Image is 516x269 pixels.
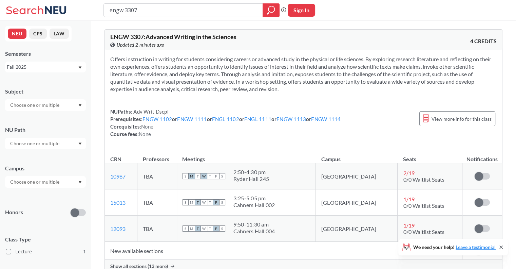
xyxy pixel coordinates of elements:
div: Campus [5,165,86,172]
span: S [183,225,189,232]
td: TBA [137,189,177,216]
svg: Dropdown arrow [78,66,82,69]
td: New available sections [105,242,462,260]
a: Leave a testimonial [456,244,496,250]
a: ENGW 1102 [142,116,172,122]
div: CRN [110,155,121,163]
span: View more info for this class [432,115,492,123]
span: S [219,199,225,205]
span: M [189,199,195,205]
td: [GEOGRAPHIC_DATA] [316,189,398,216]
div: Ryder Hall 245 [233,175,269,182]
span: 1 [83,248,86,255]
div: Dropdown arrow [5,138,86,149]
span: We need your help! [413,245,496,250]
th: Professors [137,149,177,163]
span: F [213,173,219,179]
a: 12093 [110,225,126,232]
button: NEU [8,29,26,39]
span: 0/0 Waitlist Seats [403,202,444,209]
div: NUPaths: Prerequisites: or or or or or Corequisites: Course fees: [110,108,341,138]
div: 2:50 - 4:30 pm [233,169,269,175]
button: Sign In [288,4,315,17]
span: S [219,173,225,179]
span: Class Type [5,236,86,243]
svg: Dropdown arrow [78,104,82,107]
div: 3:25 - 5:05 pm [233,195,275,202]
div: NU Path [5,126,86,134]
input: Choose one or multiple [7,178,64,186]
section: Offers instruction in writing for students considering careers or advanced study in the physical ... [110,55,497,93]
input: Choose one or multiple [7,101,64,109]
span: 0/0 Waitlist Seats [403,176,444,183]
div: 9:50 - 11:30 am [233,221,275,228]
span: W [201,173,207,179]
span: M [189,173,195,179]
th: Seats [398,149,462,163]
span: S [219,225,225,232]
p: Honors [5,208,23,216]
span: 0/0 Waitlist Seats [403,229,444,235]
span: 4 CREDITS [470,37,497,45]
div: Cahners Hall 004 [233,228,275,235]
input: Choose one or multiple [7,139,64,148]
svg: Dropdown arrow [78,142,82,145]
label: Lecture [6,247,86,256]
span: 1 / 19 [403,222,414,229]
span: T [195,199,201,205]
span: T [207,199,213,205]
span: F [213,199,219,205]
span: M [189,225,195,232]
span: None [141,123,153,130]
span: T [195,225,201,232]
svg: magnifying glass [267,5,275,15]
div: Dropdown arrow [5,176,86,188]
span: W [201,225,207,232]
td: TBA [137,163,177,189]
a: 15013 [110,199,126,206]
button: LAW [50,29,69,39]
div: magnifying glass [263,3,280,17]
td: [GEOGRAPHIC_DATA] [316,163,398,189]
a: ENGL 1111 [244,116,271,122]
span: Updated 2 minutes ago [117,41,165,49]
span: T [207,173,213,179]
a: 10967 [110,173,126,180]
a: ENGW 1111 [177,116,207,122]
div: Fall 2025Dropdown arrow [5,62,86,72]
span: S [183,173,189,179]
div: Subject [5,88,86,95]
span: W [201,199,207,205]
span: None [139,131,151,137]
div: Semesters [5,50,86,57]
th: Notifications [462,149,502,163]
th: Meetings [177,149,316,163]
span: 1 / 19 [403,196,414,202]
button: CPS [29,29,47,39]
span: Adv Writ Dscpl [132,108,169,115]
span: ENGW 3307 : Advanced Writing in the Sciences [110,33,236,40]
input: Class, professor, course number, "phrase" [109,4,258,16]
span: 2 / 19 [403,170,414,176]
span: T [195,173,201,179]
span: T [207,225,213,232]
a: ENGW 1114 [311,116,341,122]
svg: Dropdown arrow [78,181,82,184]
span: F [213,225,219,232]
a: ENGW 1113 [276,116,306,122]
th: Campus [316,149,398,163]
div: Dropdown arrow [5,99,86,111]
span: S [183,199,189,205]
td: [GEOGRAPHIC_DATA] [316,216,398,242]
td: TBA [137,216,177,242]
a: ENGL 1102 [212,116,239,122]
div: Fall 2025 [7,63,78,71]
div: Cahners Hall 002 [233,202,275,208]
